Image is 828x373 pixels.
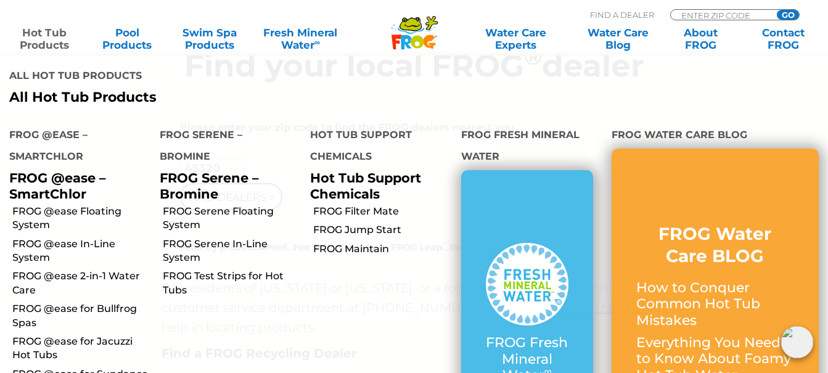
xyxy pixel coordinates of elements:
[590,9,654,20] p: Find A Dealer
[636,223,794,268] h3: FROG Water Care BLOG
[95,27,159,51] a: PoolProducts
[163,205,301,232] a: FROG Serene Floating System
[163,237,301,265] a: FROG Serene In-Line System
[636,280,794,329] p: How to Conquer Common Hot Tub Mistakes
[12,269,150,297] a: FROG @ease 2-in-1 Water Care
[313,242,451,256] a: FROG Maintain
[9,170,141,201] p: FROG @ease – SmartChlor
[461,124,593,170] h4: FROG Fresh Mineral Water
[160,124,292,170] h4: FROG Serene – Bromine
[12,335,150,363] a: FROG @ease for Jacuzzi Hot Tubs
[12,237,150,265] a: FROG @ease In-Line System
[163,269,301,297] a: FROG Test Strips for Hot Tubs
[9,124,141,170] h4: FROG @ease – SmartChlor
[310,124,442,170] h4: Hot Tub Support Chemicals
[680,10,763,20] input: Zip Code Form
[9,65,405,89] h4: All Hot Tub Products
[12,302,150,330] a: FROG @ease for Bullfrog Spas
[781,326,813,358] img: openIcon
[313,205,451,218] a: FROG Filter Mate
[313,223,451,237] a: FROG Jump Start
[178,27,242,51] a: Swim SpaProducts
[160,170,292,201] p: FROG Serene – Bromine
[586,27,650,51] a: Water CareBlog
[777,10,799,20] input: GO
[260,27,340,51] a: Fresh MineralWater∞
[752,27,816,51] a: ContactFROG
[9,89,405,105] a: All Hot Tub Products
[310,170,442,201] p: Hot Tub Support Chemicals
[12,27,76,51] a: Hot TubProducts
[464,27,568,51] a: Water CareExperts
[612,124,819,149] h4: FROG Water Care Blog
[314,38,320,47] sup: ∞
[12,205,150,232] a: FROG @ease Floating System
[669,27,733,51] a: AboutFROG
